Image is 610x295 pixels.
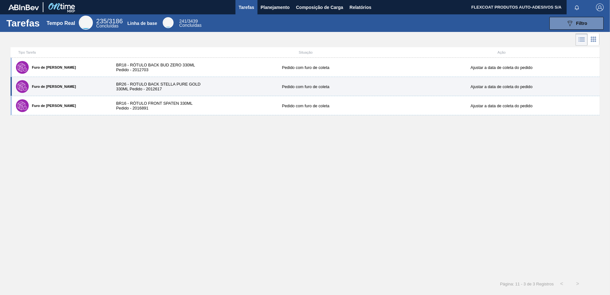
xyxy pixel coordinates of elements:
div: Linha de base [127,21,157,26]
div: Pedido com furo de coleta [208,65,404,70]
label: Furo de [PERSON_NAME] [29,65,76,69]
span: Concluídas [179,23,202,28]
div: Pedido com furo de coleta [208,84,404,89]
span: Relatórios [350,4,371,11]
span: Composição de Carga [296,4,343,11]
span: Concluídas [96,23,119,28]
span: Tarefas [239,4,254,11]
button: Filtro [549,17,604,30]
font: 3439 [188,19,198,24]
div: BR18 - RÓTULO BACK BUD ZERO 330ML Pedido - 2012703 [110,63,208,72]
div: Pedido com furo de coleta [208,103,404,108]
div: Base Line [179,19,202,27]
div: BR16 - RÓTULO FRONT SPATEN 330ML Pedido - 2016891 [110,101,208,110]
button: > [570,276,586,292]
button: < [554,276,570,292]
div: Ação [404,50,599,54]
div: Real Time [79,16,93,30]
div: Ajustar a data de coleta do pedido [404,103,599,108]
div: Situação [208,50,404,54]
div: Base Line [163,17,174,28]
div: Ajustar a data de coleta do pedido [404,65,599,70]
label: Furo de [PERSON_NAME] [29,104,76,108]
span: / [96,18,123,25]
div: Ajustar a data de coleta do pedido [404,84,599,89]
div: Tipo Tarefa [12,50,110,54]
span: / [179,19,198,24]
span: Filtro [576,21,587,26]
div: Visão em Cards [588,34,599,46]
span: 241 [179,19,187,24]
font: 3186 [108,18,123,25]
button: Notificações [567,3,587,12]
span: 235 [96,18,107,25]
img: TNhmsLtSVTkK8tSr43FrP2fwEKptu5GPRR3wAAAABJRU5ErkJggg== [8,4,39,10]
div: BR26 - ROTULO BACK STELLA PURE GOLD 330ML Pedido - 2012617 [110,82,208,91]
span: Página: 1 [500,282,517,286]
div: Visão em Lista [576,34,588,46]
div: Real Time [96,19,123,28]
span: 1 - 3 de 3 Registros [517,282,554,286]
h1: Tarefas [6,19,40,27]
label: Furo de [PERSON_NAME] [29,85,76,88]
img: Logout [596,4,604,11]
div: Tempo Real [47,20,75,26]
span: Planejamento [261,4,290,11]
